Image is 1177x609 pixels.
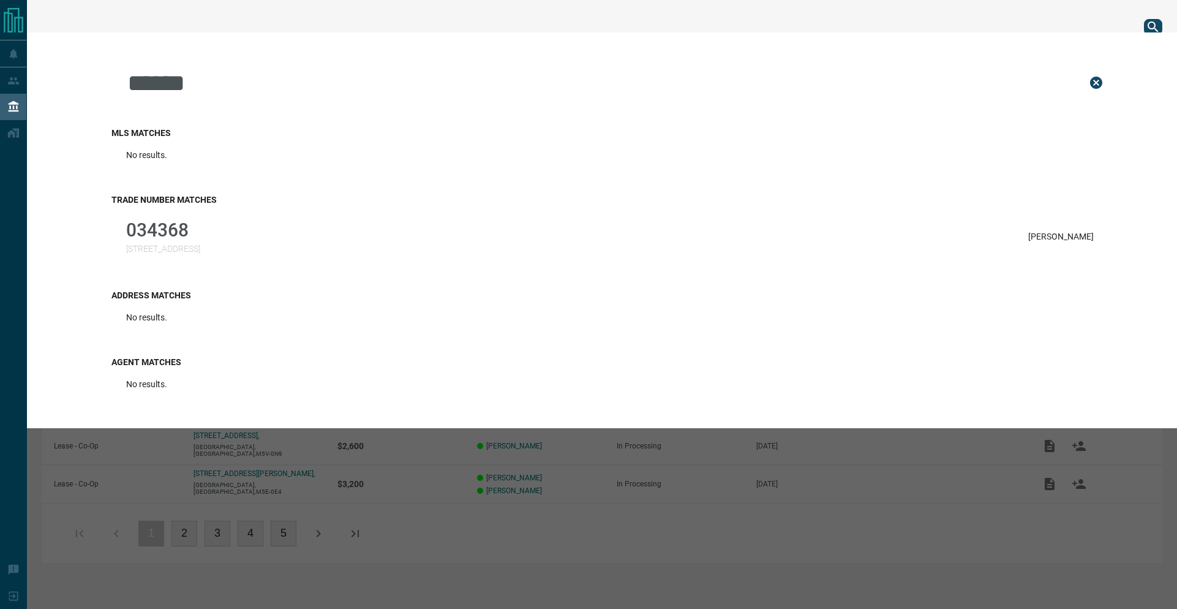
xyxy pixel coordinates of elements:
h3: Address Matches [111,290,1108,300]
p: No results. [126,379,167,389]
button: search button [1144,19,1162,35]
p: [PERSON_NAME] [1028,232,1094,241]
p: No results. [126,312,167,322]
h3: MLS Matches [111,128,1108,138]
p: No results. [126,150,167,160]
p: [STREET_ADDRESS] [126,244,200,254]
h3: Agent Matches [111,357,1108,367]
button: Close [1084,70,1108,95]
h3: Trade Number Matches [111,195,1108,205]
p: 034368 [126,219,200,241]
